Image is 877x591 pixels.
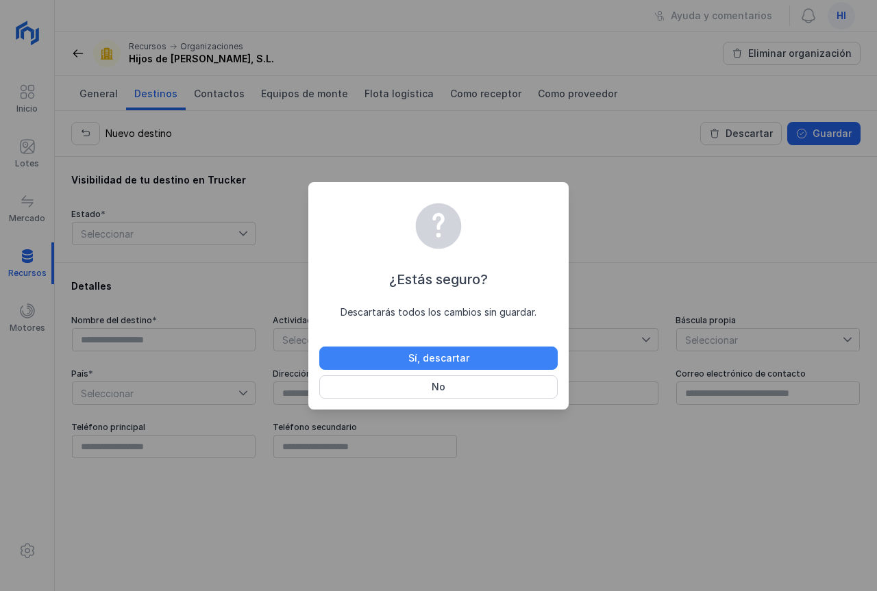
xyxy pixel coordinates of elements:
div: Sí, descartar [408,351,469,365]
div: Descartarás todos los cambios sin guardar. [319,305,558,319]
button: No [319,375,558,399]
div: No [432,380,445,394]
div: ¿Estás seguro? [319,270,558,289]
button: Sí, descartar [319,347,558,370]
